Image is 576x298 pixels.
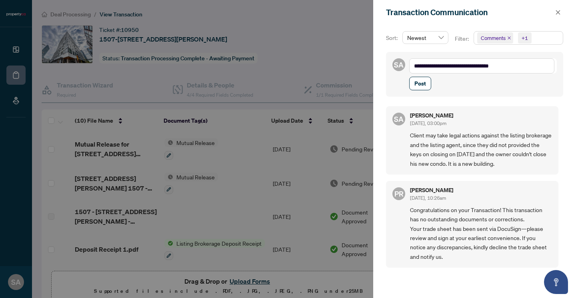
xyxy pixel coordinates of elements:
[410,205,552,261] span: Congratulations on your Transaction! This transaction has no outstanding documents or corrections...
[394,59,404,70] span: SA
[407,32,444,44] span: Newest
[477,32,513,44] span: Comments
[410,131,552,168] span: Client may take legal actions against the listing brokerage and the listing agent, since they did...
[555,10,561,15] span: close
[394,113,404,125] span: SA
[455,34,470,43] p: Filter:
[410,120,446,126] span: [DATE], 03:00pm
[414,77,426,90] span: Post
[410,195,446,201] span: [DATE], 10:26am
[481,34,506,42] span: Comments
[410,187,453,193] h5: [PERSON_NAME]
[386,34,399,42] p: Sort:
[409,77,431,90] button: Post
[544,270,568,294] button: Open asap
[394,188,404,199] span: PR
[386,6,553,18] div: Transaction Communication
[410,113,453,118] h5: [PERSON_NAME]
[507,36,511,40] span: close
[522,34,528,42] div: +1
